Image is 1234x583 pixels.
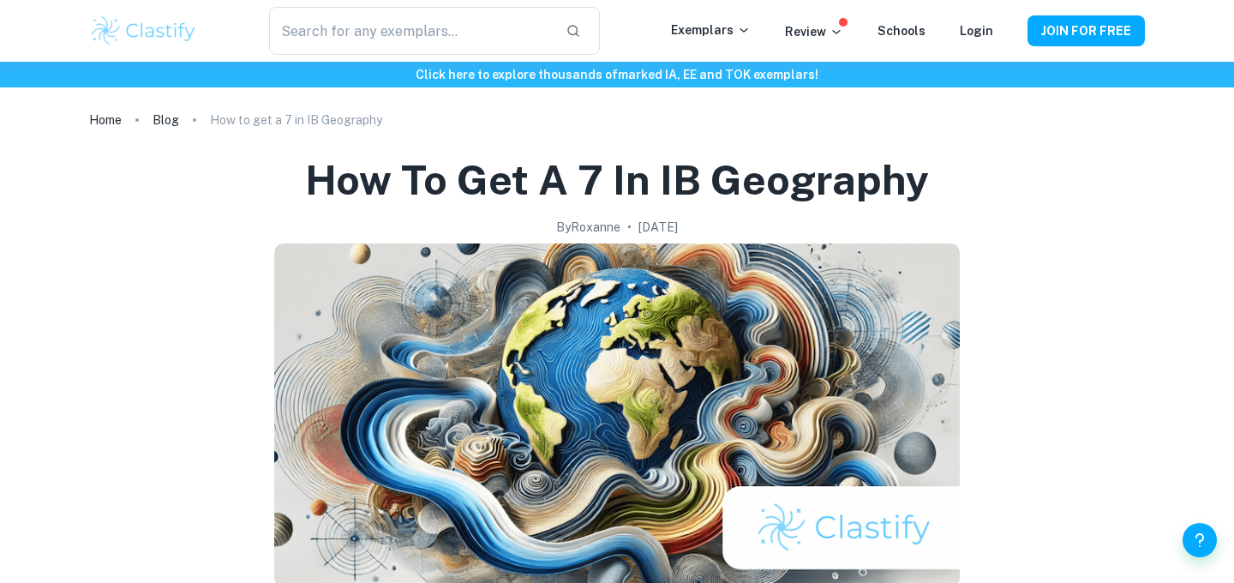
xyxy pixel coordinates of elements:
[785,22,843,41] p: Review
[960,24,993,38] a: Login
[153,108,179,132] a: Blog
[89,108,122,132] a: Home
[1183,523,1217,557] button: Help and Feedback
[878,24,925,38] a: Schools
[3,65,1231,84] h6: Click here to explore thousands of marked IA, EE and TOK exemplars !
[1027,15,1145,46] button: JOIN FOR FREE
[671,21,751,39] p: Exemplars
[269,7,552,55] input: Search for any exemplars...
[305,153,929,207] h1: How to get a 7 in IB Geography
[638,218,678,237] h2: [DATE]
[89,14,198,48] img: Clastify logo
[556,218,620,237] h2: By Roxanne
[627,218,632,237] p: •
[210,111,382,129] p: How to get a 7 in IB Geography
